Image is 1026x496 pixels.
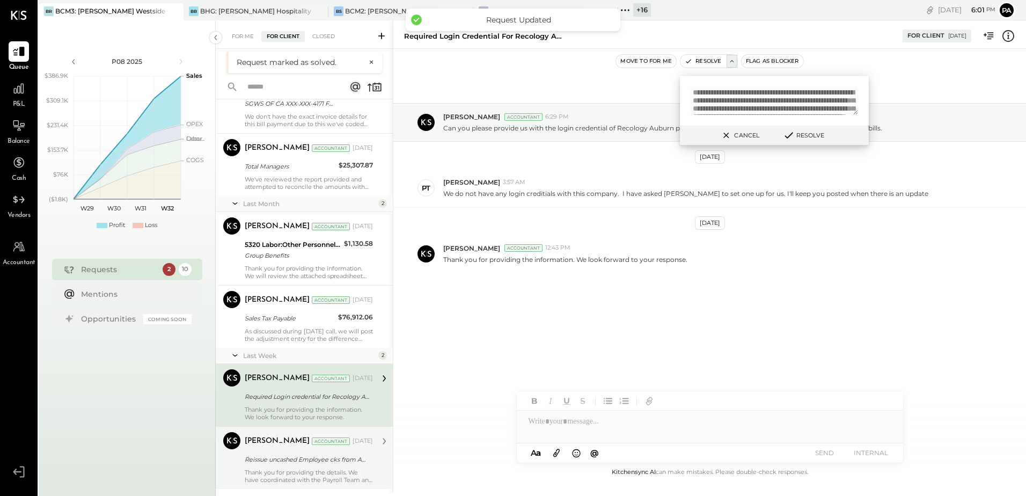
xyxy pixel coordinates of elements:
[47,121,68,129] text: $231.4K
[1,237,37,268] a: Accountant
[907,32,944,40] div: For Client
[545,113,569,121] span: 6:29 PM
[443,178,500,187] span: [PERSON_NAME]
[186,156,204,164] text: COGS
[948,32,966,40] div: [DATE]
[334,6,343,16] div: BS
[81,313,138,324] div: Opportunities
[245,327,373,342] div: As discussed during [DATE] call, we will post the adjustment entry for the difference amount once...
[312,437,350,445] div: Accountant
[527,394,541,408] button: Bold
[237,57,363,68] div: Request marked as solved.
[353,437,373,446] div: [DATE]
[490,6,602,16] div: BCM1: [PERSON_NAME] Kitchen Bar Market
[504,244,543,252] div: Accountant
[312,223,350,230] div: Accountant
[779,129,827,142] button: Resolve
[504,113,543,121] div: Accountant
[245,295,310,305] div: [PERSON_NAME]
[527,447,545,459] button: Aa
[363,57,374,67] button: ×
[109,221,125,230] div: Profit
[245,98,335,109] div: SGWS OF CA XXX-XXX-4171 FL XXXX1002
[245,176,373,191] div: We've reviewed the report provided and attempted to reconcile the amounts with the ADP Payroll re...
[245,313,335,324] div: Sales Tax Payable
[617,394,631,408] button: Ordered List
[338,312,373,323] div: $76,912.06
[46,97,68,104] text: $309.1K
[345,6,457,16] div: BCM2: [PERSON_NAME] American Cooking
[695,150,725,164] div: [DATE]
[245,113,373,128] div: We don't have the exact invoice details for this bill payment due to this we've coded this paymen...
[245,221,310,232] div: [PERSON_NAME]
[226,31,259,42] div: For Me
[261,31,305,42] div: For Client
[3,258,35,268] span: Accountant
[312,375,350,382] div: Accountant
[545,244,570,252] span: 12:43 PM
[590,448,599,458] span: @
[443,255,687,264] p: Thank you for providing the information. We look forward to your response.
[307,31,340,42] div: Closed
[633,3,651,17] div: + 16
[186,135,204,142] text: Occu...
[245,161,335,172] div: Total Managers
[544,394,558,408] button: Italic
[1,41,37,72] a: Queue
[536,448,541,458] span: a
[443,123,882,133] p: Can you please provide us with the login credential of Recology Auburn portal? so based on that w...
[1,152,37,184] a: Cash
[353,144,373,152] div: [DATE]
[186,120,203,128] text: OPEX
[353,374,373,383] div: [DATE]
[245,406,373,421] div: Thank you for providing the information. We look forward to your response.
[344,238,373,249] div: $1,130.58
[353,222,373,231] div: [DATE]
[81,264,157,275] div: Requests
[245,239,341,250] div: 5320 Labor:Other Personnel Expense:Health/Dental Insurance
[245,143,310,154] div: [PERSON_NAME]
[245,373,310,384] div: [PERSON_NAME]
[80,205,93,212] text: W29
[45,72,68,79] text: $386.9K
[243,351,376,360] div: Last Week
[107,205,120,212] text: W30
[503,178,525,187] span: 3:57 AM
[560,394,574,408] button: Underline
[587,446,602,459] button: @
[161,205,174,212] text: W32
[312,144,350,152] div: Accountant
[44,6,54,16] div: BR
[145,221,157,230] div: Loss
[200,6,312,16] div: BHG: [PERSON_NAME] Hospitality Group, LLC
[1,189,37,221] a: Vendors
[13,100,25,110] span: P&L
[479,6,488,16] div: BR
[404,31,565,41] div: Required Login credential for Recology Auburn!
[422,183,430,193] div: PT
[245,391,370,402] div: Required Login credential for Recology Auburn!
[742,55,803,68] button: Flag as Blocker
[143,314,192,324] div: Coming Soon
[245,265,373,280] div: Thank you for providing the information. We will review the attached spreadsheet and address the ...
[378,351,387,360] div: 2
[12,174,26,184] span: Cash
[353,296,373,304] div: [DATE]
[81,289,186,300] div: Mentions
[243,199,376,208] div: Last Month
[378,199,387,208] div: 2
[616,55,676,68] button: Move to for me
[179,263,192,276] div: 10
[53,171,68,178] text: $76K
[82,57,173,66] div: P08 2025
[443,189,928,198] p: We do not have any login creditials with this company. I have asked [PERSON_NAME] to set one up f...
[695,216,725,230] div: [DATE]
[443,244,500,253] span: [PERSON_NAME]
[245,469,373,484] div: Thank you for providing the details. We have coordinated with the Payroll Team and successfully s...
[8,137,30,147] span: Balance
[1,115,37,147] a: Balance
[642,394,656,408] button: Add URL
[312,296,350,304] div: Accountant
[8,211,31,221] span: Vendors
[803,446,846,460] button: SEND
